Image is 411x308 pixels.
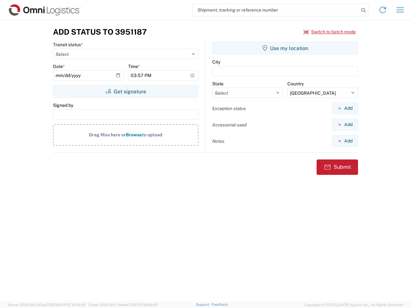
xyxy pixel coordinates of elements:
label: Date [53,64,65,69]
label: Notes [212,138,224,144]
label: Time [128,64,140,69]
button: Add [332,135,358,147]
span: to upload [142,132,162,137]
span: [DATE] 09:58:55 [131,303,158,307]
button: Get signature [53,85,198,98]
label: Accessorial used [212,122,247,128]
span: Copyright © [DATE]-[DATE] Agistix Inc., All Rights Reserved [304,302,403,308]
a: Support [196,303,212,306]
button: Add [332,102,358,114]
label: Exception status [212,106,246,111]
input: Shipment, tracking or reference number [193,4,359,16]
button: Submit [317,159,358,175]
a: Feedback [212,303,228,306]
span: Drag files here or [89,132,126,137]
label: Country [287,81,304,87]
span: Client: 2025.19.0-7f44ea7 [88,303,158,307]
label: Signed by [53,102,73,108]
button: Use my location [212,42,358,55]
button: Switch to batch mode [303,27,356,37]
label: City [212,59,220,65]
label: State [212,81,223,87]
label: Transit status [53,42,83,47]
h3: Add Status to 3951187 [53,27,147,37]
span: Browse [126,132,142,137]
span: [DATE] 10:05:38 [59,303,85,307]
button: Add [332,119,358,131]
span: Server: 2025.19.0-192a4753216 [8,303,85,307]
